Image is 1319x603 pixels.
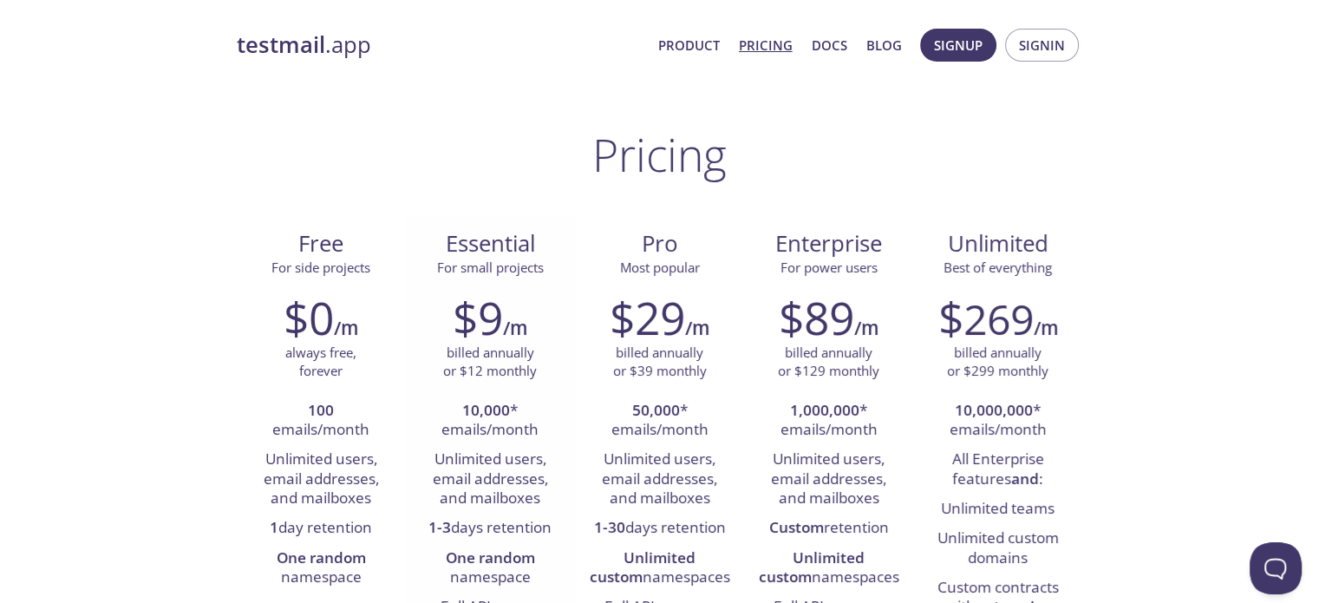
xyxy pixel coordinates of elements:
[250,445,393,514] li: Unlimited users, email addresses, and mailboxes
[926,495,1069,524] li: Unlimited teams
[739,34,793,56] a: Pricing
[926,397,1069,446] li: * emails/month
[1019,34,1065,56] span: Signin
[632,400,680,420] strong: 50,000
[237,29,325,60] strong: testmail
[610,292,685,344] h2: $29
[419,397,562,446] li: * emails/month
[769,517,824,537] strong: Custom
[453,292,503,344] h2: $9
[250,544,393,593] li: namespace
[250,514,393,543] li: day retention
[462,400,510,420] strong: 10,000
[1011,469,1039,488] strong: and
[588,544,731,593] li: namespaces
[926,524,1069,574] li: Unlimited custom domains
[685,313,709,343] h6: /m
[588,445,731,514] li: Unlimited users, email addresses, and mailboxes
[419,445,562,514] li: Unlimited users, email addresses, and mailboxes
[420,229,561,259] span: Essential
[779,292,854,344] h2: $89
[1034,313,1058,343] h6: /m
[759,547,865,587] strong: Unlimited custom
[778,344,879,381] p: billed annually or $129 monthly
[955,400,1033,420] strong: 10,000,000
[934,34,983,56] span: Signup
[334,313,358,343] h6: /m
[757,397,900,446] li: * emails/month
[285,344,356,381] p: always free, forever
[237,30,644,60] a: testmail.app
[588,514,731,543] li: days retention
[592,128,727,180] h1: Pricing
[758,229,899,259] span: Enterprise
[790,400,859,420] strong: 1,000,000
[1005,29,1079,62] button: Signin
[944,259,1052,276] span: Best of everything
[757,544,900,593] li: namespaces
[613,344,707,381] p: billed annually or $39 monthly
[757,514,900,543] li: retention
[938,292,1034,344] h2: $
[271,259,370,276] span: For side projects
[443,344,537,381] p: billed annually or $12 monthly
[589,229,730,259] span: Pro
[780,259,878,276] span: For power users
[947,344,1048,381] p: billed annually or $299 monthly
[503,313,527,343] h6: /m
[1250,542,1302,594] iframe: Help Scout Beacon - Open
[588,397,731,446] li: * emails/month
[437,259,544,276] span: For small projects
[920,29,996,62] button: Signup
[251,229,392,259] span: Free
[590,547,696,587] strong: Unlimited custom
[419,514,562,543] li: days retention
[428,517,451,537] strong: 1-3
[419,544,562,593] li: namespace
[620,259,700,276] span: Most popular
[594,517,625,537] strong: 1-30
[308,400,334,420] strong: 100
[250,397,393,446] li: emails/month
[854,313,878,343] h6: /m
[926,445,1069,495] li: All Enterprise features :
[812,34,847,56] a: Docs
[284,292,334,344] h2: $0
[658,34,720,56] a: Product
[757,445,900,514] li: Unlimited users, email addresses, and mailboxes
[866,34,902,56] a: Blog
[277,547,366,567] strong: One random
[948,228,1048,259] span: Unlimited
[963,291,1034,347] span: 269
[270,517,278,537] strong: 1
[446,547,535,567] strong: One random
